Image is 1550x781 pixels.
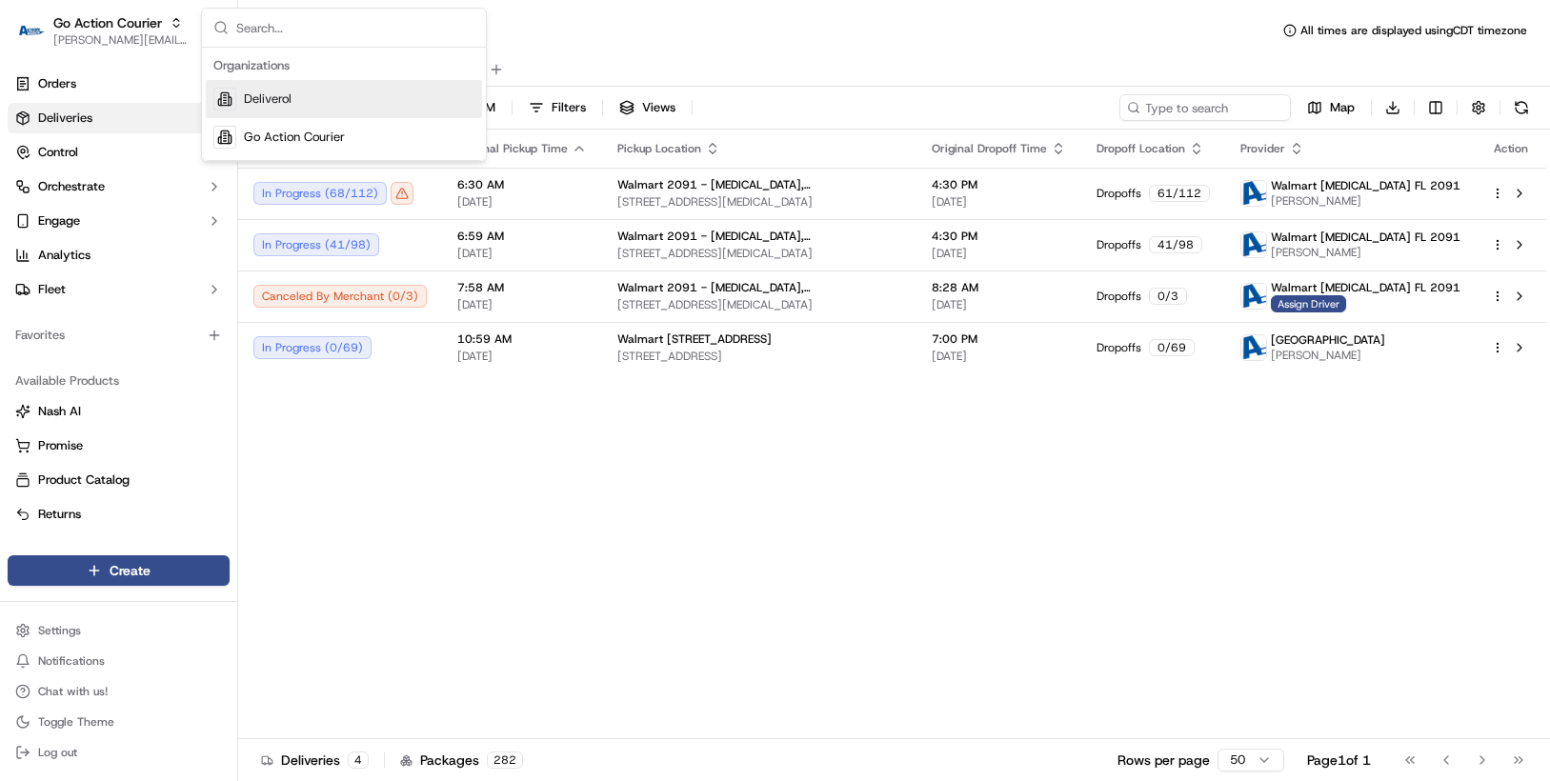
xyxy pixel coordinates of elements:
div: 61 / 112 [1149,185,1210,202]
button: Map [1298,94,1363,121]
span: [PERSON_NAME] [1271,193,1460,209]
span: Returns [38,506,81,523]
span: [DATE] [932,246,1066,261]
p: Welcome 👋 [19,76,347,107]
div: Action [1491,141,1531,156]
div: Organizations [206,51,482,80]
span: Chat with us! [38,684,108,699]
input: Got a question? Start typing here... [50,123,343,143]
button: Go Action Courier [53,13,162,32]
span: • [158,347,165,362]
span: [PERSON_NAME] [1271,245,1460,260]
a: Powered byPylon [134,471,231,487]
button: Engage [8,206,230,236]
div: Past conversations [19,248,128,263]
div: 4 [348,751,369,769]
span: Walmart [MEDICAL_DATA] FL 2091 [1271,178,1460,193]
div: Available Products [8,366,230,396]
span: Dropoffs [1097,237,1141,252]
a: 📗Knowledge Base [11,418,153,452]
img: Chris Sexton [19,277,50,308]
img: ActionCourier.png [1241,335,1266,360]
span: Fleet [38,281,66,298]
span: Pylon [190,472,231,487]
span: [STREET_ADDRESS][MEDICAL_DATA] [617,297,901,312]
span: [GEOGRAPHIC_DATA] [1271,332,1385,348]
span: Knowledge Base [38,426,146,445]
span: Map [1330,99,1355,116]
span: Orchestrate [38,178,105,195]
span: [PERSON_NAME] [59,347,154,362]
span: Original Pickup Time [457,141,568,156]
span: Log out [38,745,77,760]
span: Walmart 2091 - [MEDICAL_DATA], [GEOGRAPHIC_DATA] [617,280,901,295]
span: API Documentation [180,426,306,445]
div: We're available if you need us! [86,201,262,216]
button: Create [8,555,230,586]
span: 4:30 PM [932,177,1066,192]
div: 41 / 98 [1149,236,1202,253]
button: Orchestrate [8,171,230,202]
span: Walmart [MEDICAL_DATA] FL 2091 [1271,230,1460,245]
a: Nash AI [15,403,222,420]
img: ActionCourier.png [1241,232,1266,257]
div: 0 / 69 [1149,339,1195,356]
button: Fleet [8,274,230,305]
button: Log out [8,739,230,766]
img: ActionCourier.png [1241,181,1266,206]
span: [DATE] [457,194,587,210]
span: • [158,295,165,310]
div: Start new chat [86,182,312,201]
span: Walmart 2091 - [MEDICAL_DATA], [GEOGRAPHIC_DATA] [617,177,901,192]
button: Promise [8,431,230,461]
span: [STREET_ADDRESS] [617,349,901,364]
button: Filters [520,94,594,121]
a: Product Catalog [15,471,222,489]
span: [DATE] [169,347,208,362]
span: Product Catalog [38,471,130,489]
span: Dropoffs [1097,289,1141,304]
span: 6:59 AM [457,229,587,244]
div: Favorites [8,320,230,350]
a: Analytics [8,240,230,270]
img: Chris Sexton [19,329,50,359]
a: Returns [15,506,222,523]
img: Nash [19,19,57,57]
span: [PERSON_NAME][EMAIL_ADDRESS][PERSON_NAME][DOMAIN_NAME] [53,32,190,48]
span: Go Action Courier [244,129,345,146]
span: 7:00 PM [932,331,1066,347]
button: Returns [8,499,230,530]
img: ActionCourier.png [1241,284,1266,309]
div: Deliveries [261,751,369,770]
span: Walmart 2091 - [MEDICAL_DATA], [GEOGRAPHIC_DATA] [617,229,901,244]
button: Control [8,137,230,168]
span: 17 minutes ago [169,295,258,310]
span: Nash AI [38,403,81,420]
div: 📗 [19,428,34,443]
span: [DATE] [457,349,587,364]
span: Toggle Theme [38,714,114,730]
a: Orders [8,69,230,99]
button: Views [611,94,684,121]
span: [DATE] [932,349,1066,364]
span: [PERSON_NAME] [59,295,154,310]
a: Promise [15,437,222,454]
div: Page 1 of 1 [1307,751,1371,770]
span: [DATE] [932,194,1066,210]
span: Walmart [MEDICAL_DATA] FL 2091 [1271,280,1460,295]
span: Provider [1240,141,1285,156]
span: [STREET_ADDRESS][MEDICAL_DATA] [617,246,901,261]
button: See all [295,244,347,267]
span: Views [642,99,675,116]
div: Suggestions [202,48,486,161]
button: Notifications [8,648,230,674]
button: Chat with us! [8,678,230,705]
div: 0 / 3 [1149,288,1187,305]
div: 282 [487,751,523,769]
span: Analytics [38,247,91,264]
span: Promise [38,437,83,454]
button: Go Action CourierGo Action Courier[PERSON_NAME][EMAIL_ADDRESS][PERSON_NAME][DOMAIN_NAME] [8,8,197,53]
span: Deliveries [38,110,92,127]
span: [DATE] [457,246,587,261]
input: Type to search [1119,94,1291,121]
